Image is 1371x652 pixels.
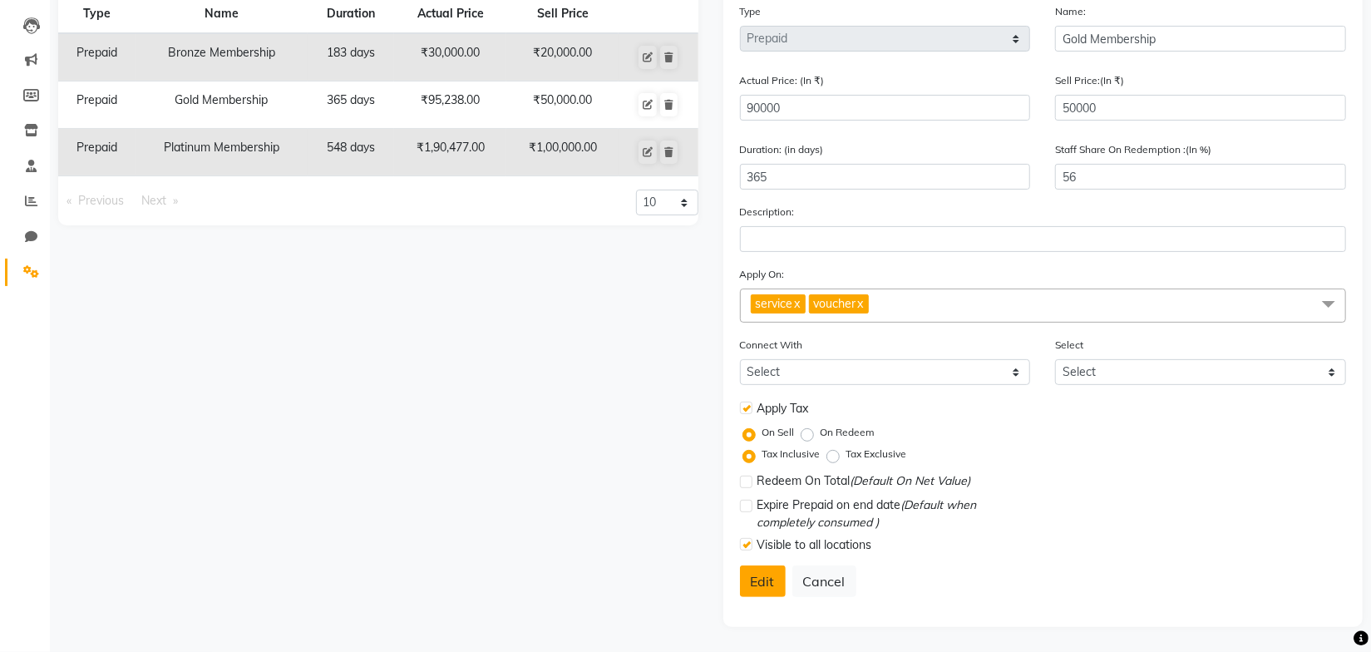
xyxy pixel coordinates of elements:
[506,129,619,176] td: ₹1,00,000.00
[78,193,124,208] span: Previous
[1055,73,1124,88] label: Sell Price:(In ₹)
[756,296,793,311] span: service
[851,473,971,488] span: (Default On Net Value)
[58,81,136,129] td: Prepaid
[394,81,506,129] td: ₹95,238.00
[793,296,801,311] a: x
[1055,338,1083,353] label: Select
[762,425,795,440] label: On Sell
[136,81,308,129] td: Gold Membership
[136,129,308,176] td: Platinum Membership
[136,33,308,81] td: Bronze Membership
[308,33,394,81] td: 183 days
[740,338,803,353] label: Connect With
[740,267,785,282] label: Apply On:
[821,425,875,440] label: On Redeem
[757,496,1031,531] span: Expire Prepaid on end date
[58,190,366,212] nav: Pagination
[141,193,166,208] span: Next
[58,129,136,176] td: Prepaid
[757,536,872,554] span: Visible to all locations
[308,81,394,129] td: 365 days
[762,447,821,462] label: Tax Inclusive
[58,33,136,81] td: Prepaid
[1055,142,1211,157] label: Staff Share On Redemption :(In %)
[856,296,864,311] a: x
[814,296,856,311] span: voucher
[757,400,809,417] span: Apply Tax
[740,73,825,88] label: Actual Price: (In ₹)
[740,205,795,220] label: Description:
[740,4,762,19] label: Type
[394,33,506,81] td: ₹30,000.00
[740,142,824,157] label: Duration: (in days)
[846,447,907,462] label: Tax Exclusive
[757,497,977,530] span: (Default when completely consumed )
[792,566,856,597] button: Cancel
[1055,4,1086,19] label: Name:
[757,472,971,493] span: Redeem On Total
[506,33,619,81] td: ₹20,000.00
[506,81,619,129] td: ₹50,000.00
[394,129,506,176] td: ₹1,90,477.00
[308,129,394,176] td: 548 days
[740,566,786,597] button: Edit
